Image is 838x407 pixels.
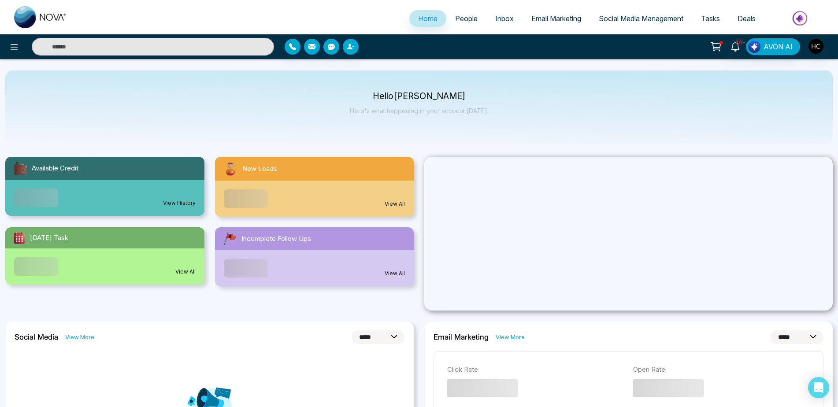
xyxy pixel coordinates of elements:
[385,270,405,277] a: View All
[242,164,277,174] span: New Leads
[455,14,478,23] span: People
[409,10,446,27] a: Home
[590,10,692,27] a: Social Media Management
[523,10,590,27] a: Email Marketing
[210,157,419,217] a: New LeadsView All
[725,38,746,54] a: 10+
[599,14,683,23] span: Social Media Management
[241,234,311,244] span: Incomplete Follow Ups
[15,333,58,341] h2: Social Media
[418,14,438,23] span: Home
[65,333,94,341] a: View More
[701,14,720,23] span: Tasks
[764,41,793,52] span: AVON AI
[447,365,624,375] p: Click Rate
[163,199,196,207] a: View History
[222,160,239,177] img: newLeads.svg
[735,38,743,46] span: 10+
[729,10,764,27] a: Deals
[495,14,514,23] span: Inbox
[14,6,67,28] img: Nova CRM Logo
[486,10,523,27] a: Inbox
[746,38,800,55] button: AVON AI
[531,14,581,23] span: Email Marketing
[32,163,78,174] span: Available Credit
[12,160,28,176] img: availableCredit.svg
[496,333,525,341] a: View More
[692,10,729,27] a: Tasks
[769,8,833,28] img: Market-place.gif
[633,365,810,375] p: Open Rate
[210,227,419,286] a: Incomplete Follow UpsView All
[350,92,489,100] p: Hello [PERSON_NAME]
[748,41,760,53] img: Lead Flow
[350,107,489,115] p: Here's what happening in your account [DATE].
[385,200,405,208] a: View All
[808,39,823,54] img: User Avatar
[434,333,489,341] h2: Email Marketing
[222,231,238,247] img: followUps.svg
[175,268,196,276] a: View All
[30,233,68,243] span: [DATE] Task
[12,231,26,245] img: todayTask.svg
[738,14,756,23] span: Deals
[808,377,829,398] div: Open Intercom Messenger
[446,10,486,27] a: People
